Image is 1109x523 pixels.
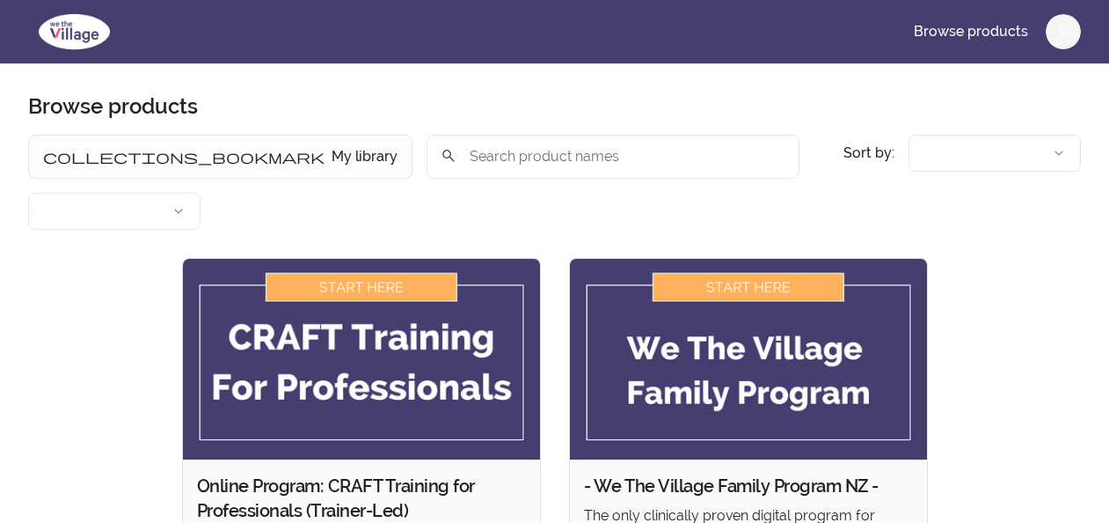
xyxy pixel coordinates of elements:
[28,193,201,230] button: Filter by author
[197,474,526,523] h2: Online Program: CRAFT Training for Professionals (Trainer-Led)
[584,474,913,498] h2: - We The Village Family Program NZ -
[28,92,198,121] h1: Browse products
[28,135,412,179] button: Filter by My library
[183,259,540,460] img: Product image for Online Program: CRAFT Training for Professionals (Trainer-Led)
[1046,14,1081,49] button: B
[908,135,1081,172] button: Product sort options
[843,144,894,161] span: Sort by:
[441,144,456,168] span: search
[427,135,799,179] input: Search product names
[570,259,927,460] img: Product image for - We The Village Family Program NZ -
[43,146,325,167] span: collections_bookmark
[900,11,1081,53] nav: Main
[28,11,120,53] img: We The Village logo
[900,11,1042,53] a: Browse products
